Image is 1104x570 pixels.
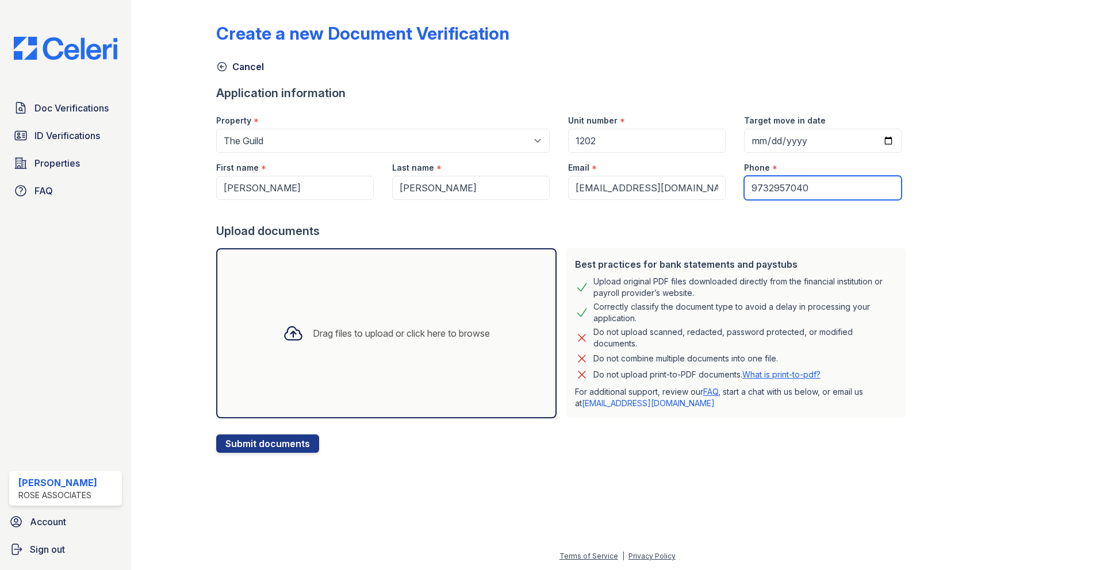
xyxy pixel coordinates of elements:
[18,490,97,501] div: Rose Associates
[628,552,676,560] a: Privacy Policy
[593,326,897,349] div: Do not upload scanned, redacted, password protected, or modified documents.
[313,326,490,340] div: Drag files to upload or click here to browse
[582,398,715,408] a: [EMAIL_ADDRESS][DOMAIN_NAME]
[392,162,434,174] label: Last name
[30,515,66,529] span: Account
[593,369,821,380] p: Do not upload print-to-PDF documents.
[216,162,259,174] label: First name
[34,184,53,198] span: FAQ
[575,257,897,271] div: Best practices for bank statements and paystubs
[568,115,618,126] label: Unit number
[34,101,109,115] span: Doc Verifications
[593,276,897,299] div: Upload original PDF files downloaded directly from the financial institution or payroll provider’...
[9,97,122,120] a: Doc Verifications
[703,387,718,396] a: FAQ
[216,115,251,126] label: Property
[5,510,126,533] a: Account
[5,37,126,60] img: CE_Logo_Blue-a8612792a0a2168367f1c8372b55b34899dd931a85d93a1a3d3e32e68fde9ad4.png
[5,538,126,561] a: Sign out
[216,85,911,101] div: Application information
[742,369,821,379] a: What is print-to-pdf?
[18,476,97,490] div: [PERSON_NAME]
[30,542,65,556] span: Sign out
[9,152,122,175] a: Properties
[593,301,897,324] div: Correctly classify the document type to avoid a delay in processing your application.
[744,162,770,174] label: Phone
[568,162,589,174] label: Email
[9,124,122,147] a: ID Verifications
[559,552,618,560] a: Terms of Service
[575,386,897,409] p: For additional support, review our , start a chat with us below, or email us at
[34,129,100,142] span: ID Verifications
[9,179,122,202] a: FAQ
[216,223,911,239] div: Upload documents
[216,23,509,44] div: Create a new Document Verification
[216,434,319,453] button: Submit documents
[622,552,624,560] div: |
[593,352,778,365] div: Do not combine multiple documents into one file.
[216,60,264,74] a: Cancel
[744,115,826,126] label: Target move in date
[34,156,80,170] span: Properties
